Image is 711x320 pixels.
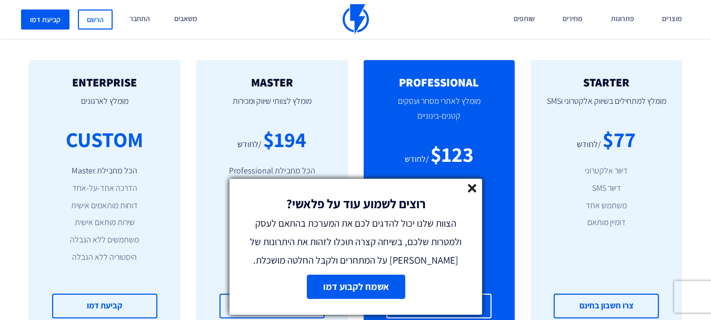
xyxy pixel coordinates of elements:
[212,234,332,246] li: אינטגרציה עם פייסבוק
[430,139,474,169] div: $123
[66,124,143,154] div: CUSTOM
[212,89,332,124] p: מומלץ לצוותי שיווק ומכירות
[45,251,165,264] li: היסטוריה ללא הגבלה
[45,234,165,246] li: משתמשים ללא הגבלה
[546,217,666,229] li: דומיין מותאם
[379,76,499,89] h2: PROFESSIONAL
[45,165,165,177] li: הכל מחבילת Master
[546,200,666,212] li: משתמש אחד
[554,294,659,318] a: צרו חשבון בחינם
[405,153,429,166] div: /לחודש
[546,76,666,89] h2: STARTER
[379,89,499,139] p: מומלץ לאתרי מסחר ועסקים קטנים-בינוניים
[45,89,165,124] p: מומלץ לארגונים
[212,269,332,281] li: תמיכה מורחבת
[52,294,157,318] a: קביעת דמו
[546,165,666,177] li: דיוור אלקטרוני
[577,139,601,151] div: /לחודש
[212,182,332,195] li: פרסונליזציה באתר
[212,217,332,229] li: אנליטיקה מתקדמת
[45,200,165,212] li: דוחות מותאמים אישית
[546,89,666,124] p: מומלץ למתחילים בשיווק אלקטרוני וSMS
[21,9,69,30] a: קביעת דמו
[237,139,262,151] div: /לחודש
[212,200,332,212] li: פופאפים ללא הגבלה
[45,182,165,195] li: הדרכה אחד-על-אחד
[45,217,165,229] li: שירות מותאם אישית
[78,9,113,30] a: הרשם
[546,182,666,195] li: דיוור SMS
[263,124,306,154] div: $194
[45,76,165,89] h2: ENTERPRISE
[212,76,332,89] h2: MASTER
[212,251,332,264] li: עד 15 משתמשים
[219,294,325,318] a: צרו חשבון בחינם
[603,124,636,154] div: $77
[212,165,332,177] li: הכל מחבילת Professional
